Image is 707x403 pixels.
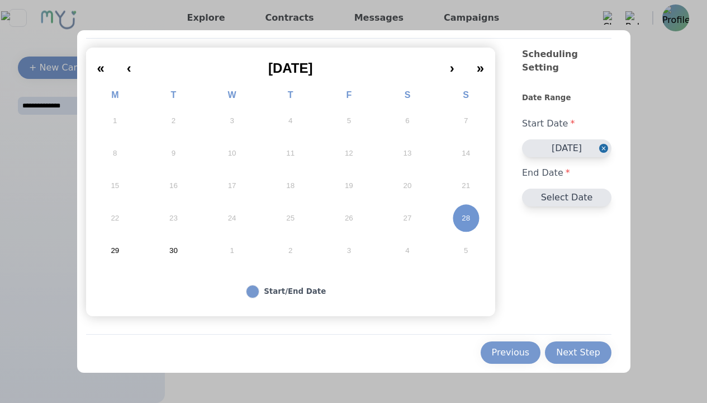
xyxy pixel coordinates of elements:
[86,235,145,267] button: September 29, 2025
[436,105,495,137] button: September 7, 2025
[288,246,292,256] abbr: October 2, 2025
[261,137,320,170] button: September 11, 2025
[320,202,378,235] button: September 26, 2025
[466,52,495,77] button: »
[86,170,145,202] button: September 15, 2025
[320,137,378,170] button: September 12, 2025
[203,235,262,267] button: October 1, 2025
[345,213,353,223] abbr: September 26, 2025
[288,90,293,100] abbr: Thursday
[404,181,412,191] abbr: September 20, 2025
[404,148,412,158] abbr: September 13, 2025
[378,235,437,267] button: October 4, 2025
[261,202,320,235] button: September 25, 2025
[320,235,378,267] button: October 3, 2025
[522,108,611,139] div: Start Date
[169,181,178,191] abbr: September 16, 2025
[436,235,495,267] button: October 5, 2025
[144,137,203,170] button: September 9, 2025
[172,148,175,158] abbr: September 9, 2025
[462,181,470,191] abbr: September 21, 2025
[556,346,600,359] div: Next Step
[346,90,352,100] abbr: Friday
[522,139,611,157] button: [DATE]
[230,116,234,126] abbr: September 3, 2025
[436,202,495,235] button: September 28, 2025
[228,213,236,223] abbr: September 24, 2025
[464,116,468,126] abbr: September 7, 2025
[116,52,143,77] button: ‹
[378,105,437,137] button: September 6, 2025
[347,116,351,126] abbr: September 5, 2025
[286,148,295,158] abbr: September 11, 2025
[439,52,466,77] button: ›
[599,139,611,157] button: Close
[378,137,437,170] button: September 13, 2025
[264,286,326,297] div: Start/End Date
[86,202,145,235] button: September 22, 2025
[113,148,117,158] abbr: September 8, 2025
[463,90,469,100] abbr: Sunday
[464,246,468,256] abbr: October 5, 2025
[436,137,495,170] button: September 14, 2025
[230,246,234,256] abbr: October 1, 2025
[320,105,378,137] button: September 5, 2025
[111,181,119,191] abbr: September 15, 2025
[228,181,236,191] abbr: September 17, 2025
[228,148,236,158] abbr: September 10, 2025
[345,148,353,158] abbr: September 12, 2025
[261,105,320,137] button: September 4, 2025
[144,105,203,137] button: September 2, 2025
[522,189,611,207] button: Select Date
[378,170,437,202] button: September 20, 2025
[113,116,117,126] abbr: September 1, 2025
[378,202,437,235] button: September 27, 2025
[345,181,353,191] abbr: September 19, 2025
[545,341,611,364] button: Next Step
[404,213,412,223] abbr: September 27, 2025
[143,52,439,77] button: [DATE]
[111,213,119,223] abbr: September 22, 2025
[203,202,262,235] button: September 24, 2025
[320,170,378,202] button: September 19, 2025
[481,341,541,364] button: Previous
[405,116,409,126] abbr: September 6, 2025
[86,52,116,77] button: «
[522,48,611,92] div: Scheduling Setting
[347,246,351,256] abbr: October 3, 2025
[169,213,178,223] abbr: September 23, 2025
[286,213,295,223] abbr: September 25, 2025
[144,170,203,202] button: September 16, 2025
[492,346,530,359] div: Previous
[111,246,119,256] abbr: September 29, 2025
[436,170,495,202] button: September 21, 2025
[144,202,203,235] button: September 23, 2025
[286,181,295,191] abbr: September 18, 2025
[203,137,262,170] button: September 10, 2025
[171,90,177,100] abbr: Tuesday
[268,60,313,76] span: [DATE]
[261,235,320,267] button: October 2, 2025
[169,246,178,256] abbr: September 30, 2025
[405,90,411,100] abbr: Saturday
[228,90,236,100] abbr: Wednesday
[111,90,118,100] abbr: Monday
[288,116,292,126] abbr: September 4, 2025
[522,92,611,108] div: Date Range
[462,213,470,223] abbr: September 28, 2025
[522,157,611,189] div: End Date
[172,116,175,126] abbr: September 2, 2025
[144,235,203,267] button: September 30, 2025
[462,148,470,158] abbr: September 14, 2025
[203,170,262,202] button: September 17, 2025
[405,246,409,256] abbr: October 4, 2025
[203,105,262,137] button: September 3, 2025
[261,170,320,202] button: September 18, 2025
[86,105,145,137] button: September 1, 2025
[86,137,145,170] button: September 8, 2025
